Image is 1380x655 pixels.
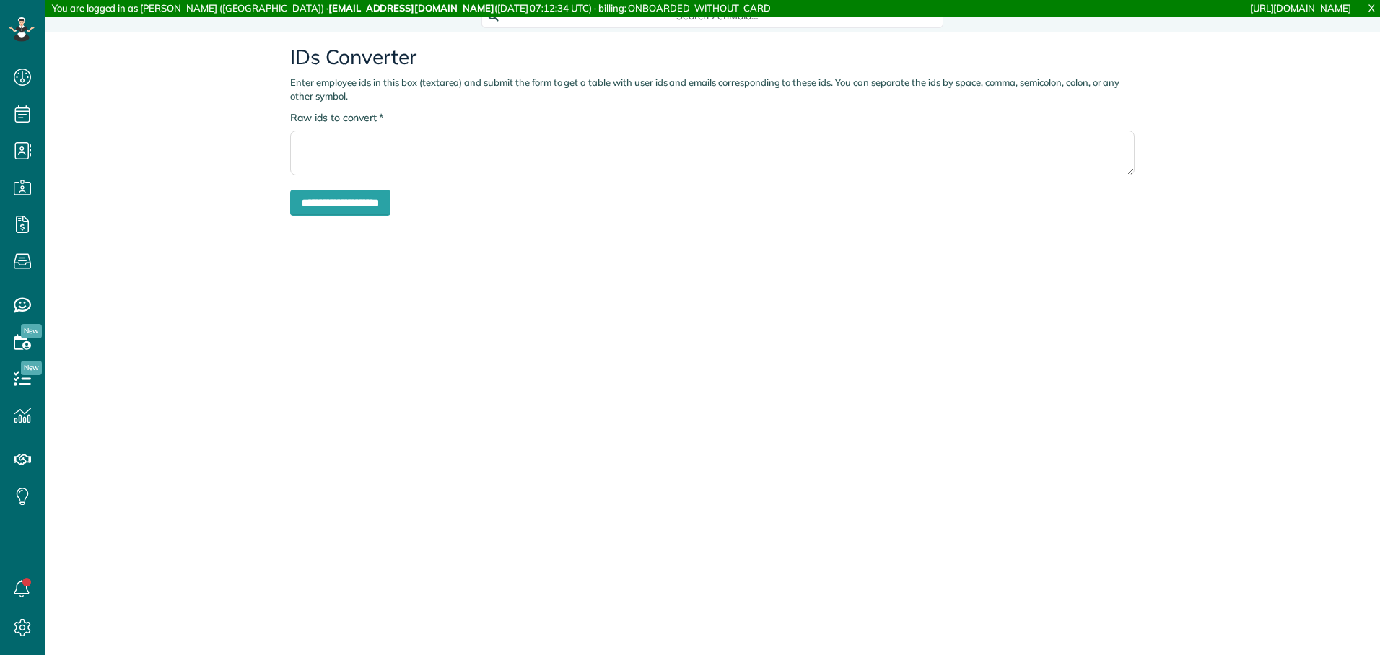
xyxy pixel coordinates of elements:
[290,76,1135,103] p: Enter employee ids in this box (textarea) and submit the form to get a table with user ids and em...
[290,110,383,125] label: Raw ids to convert
[290,46,1135,69] h2: IDs Converter
[21,324,42,338] span: New
[21,361,42,375] span: New
[1250,2,1351,14] a: [URL][DOMAIN_NAME]
[328,2,494,14] strong: [EMAIL_ADDRESS][DOMAIN_NAME]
